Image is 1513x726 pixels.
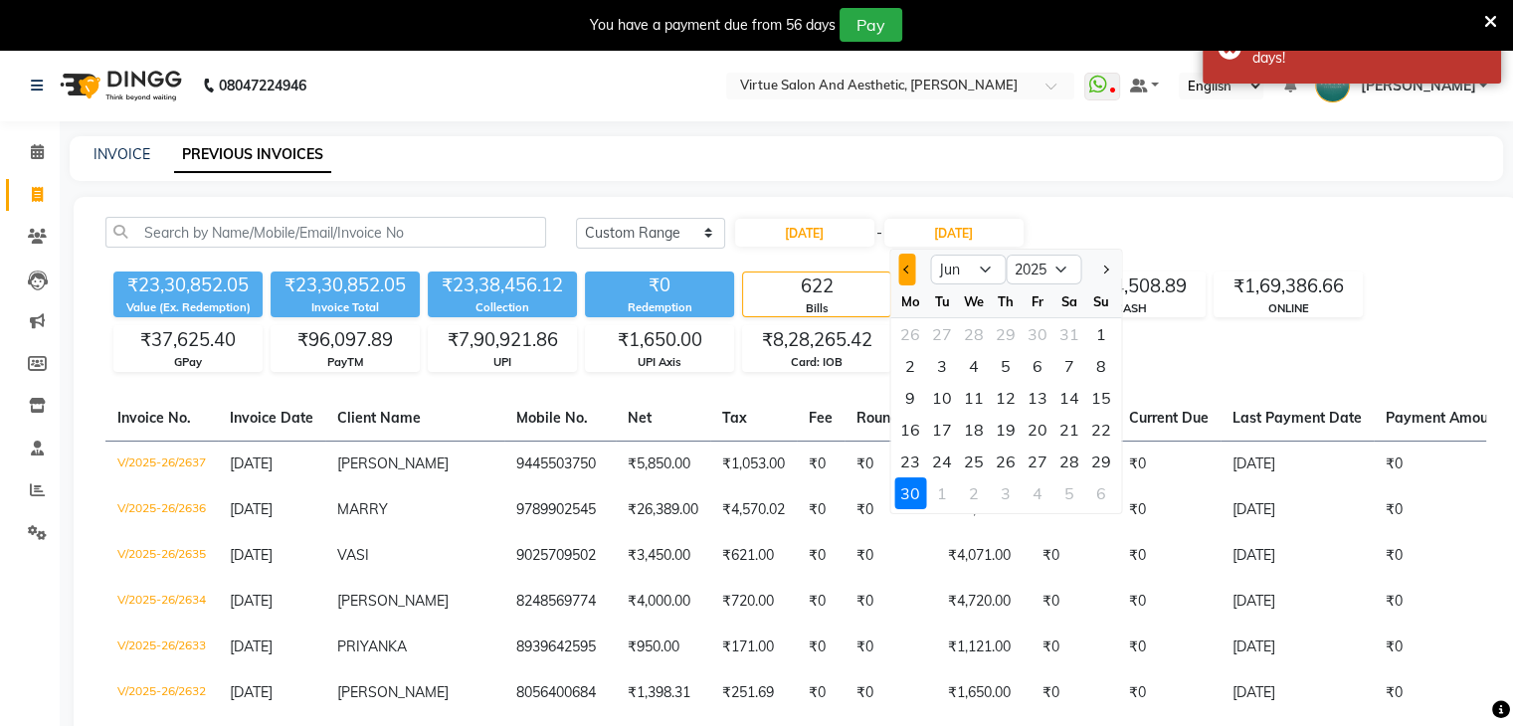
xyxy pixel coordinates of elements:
div: Invoice Total [271,299,420,316]
td: [DATE] [1221,441,1374,487]
span: Mobile No. [516,409,588,427]
div: Wednesday, June 4, 2025 [958,350,990,382]
div: Thursday, June 19, 2025 [990,414,1022,446]
td: ₹621.00 [710,533,797,579]
div: 20 [1022,414,1053,446]
div: We [958,285,990,317]
div: ₹1,650.00 [586,326,733,354]
td: ₹3,450.00 [616,533,710,579]
td: ₹0 [1117,533,1221,579]
div: ₹23,30,852.05 [113,272,263,299]
div: Collection [428,299,577,316]
div: Tuesday, June 10, 2025 [926,382,958,414]
span: [PERSON_NAME] [1360,76,1475,96]
select: Select year [1006,255,1081,284]
img: logo [51,58,187,113]
div: Sunday, June 8, 2025 [1085,350,1117,382]
div: Tuesday, June 17, 2025 [926,414,958,446]
div: Saturday, July 5, 2025 [1053,477,1085,509]
div: GPay [114,354,262,371]
div: 6 [1022,350,1053,382]
div: 622 [743,272,890,300]
td: 9789902545 [504,487,616,533]
div: 3 [990,477,1022,509]
div: Monday, May 26, 2025 [894,318,926,350]
span: MARRY [337,500,388,518]
div: Sunday, June 15, 2025 [1085,382,1117,414]
span: [PERSON_NAME] [337,592,449,610]
span: - [876,223,882,244]
td: ₹0 [797,441,845,487]
td: [DATE] [1221,533,1374,579]
div: 27 [926,318,958,350]
td: ₹0 [797,487,845,533]
div: Wednesday, June 25, 2025 [958,446,990,477]
div: UPI [429,354,576,371]
div: Saturday, June 21, 2025 [1053,414,1085,446]
td: ₹4,720.00 [936,579,1031,625]
div: ₹8,28,265.42 [743,326,890,354]
div: 5 [1053,477,1085,509]
div: Sunday, June 29, 2025 [1085,446,1117,477]
div: Su [1085,285,1117,317]
div: Monday, June 9, 2025 [894,382,926,414]
div: CASH [1057,300,1205,317]
div: ₹4,14,508.89 [1057,272,1205,300]
div: Thursday, June 5, 2025 [990,350,1022,382]
td: ₹0 [1117,579,1221,625]
div: 16 [894,414,926,446]
td: ₹0 [1031,670,1117,716]
img: Suresh Babu [1315,68,1350,102]
input: End Date [884,219,1024,247]
div: 19 [990,414,1022,446]
div: 25 [958,446,990,477]
td: 8248569774 [504,579,616,625]
span: Net [628,409,652,427]
span: Round Off [856,409,924,427]
div: Friday, May 30, 2025 [1022,318,1053,350]
td: ₹0 [845,670,936,716]
td: ₹0 [845,487,936,533]
span: Tax [722,409,747,427]
td: [DATE] [1221,487,1374,533]
td: ₹0 [1031,533,1117,579]
span: [PERSON_NAME] [337,454,449,472]
div: Tuesday, May 27, 2025 [926,318,958,350]
div: 15 [1085,382,1117,414]
td: ₹4,000.00 [616,579,710,625]
button: Pay [840,8,902,42]
div: 8 [1085,350,1117,382]
div: 24 [926,446,958,477]
div: 28 [1053,446,1085,477]
div: Tu [926,285,958,317]
span: Current Due [1129,409,1209,427]
div: 28 [958,318,990,350]
div: 5 [990,350,1022,382]
span: [DATE] [230,683,273,701]
div: Saturday, June 14, 2025 [1053,382,1085,414]
div: UPI Axis [586,354,733,371]
td: ₹0 [1117,441,1221,487]
td: ₹0 [1117,670,1221,716]
td: ₹171.00 [710,625,797,670]
div: Monday, June 16, 2025 [894,414,926,446]
div: Friday, July 4, 2025 [1022,477,1053,509]
div: Wednesday, July 2, 2025 [958,477,990,509]
input: Search by Name/Mobile/Email/Invoice No [105,217,546,248]
div: 7 [1053,350,1085,382]
td: ₹0 [845,579,936,625]
span: Last Payment Date [1232,409,1362,427]
div: Sunday, July 6, 2025 [1085,477,1117,509]
td: ₹5,850.00 [616,441,710,487]
div: Fr [1022,285,1053,317]
td: 9445503750 [504,441,616,487]
td: ₹0 [1031,579,1117,625]
div: ONLINE [1215,300,1362,317]
div: Redemption [585,299,734,316]
div: 29 [1085,446,1117,477]
span: [PERSON_NAME] [337,683,449,701]
div: Monday, June 30, 2025 [894,477,926,509]
div: Friday, June 27, 2025 [1022,446,1053,477]
td: V/2025-26/2632 [105,670,218,716]
div: 3 [926,350,958,382]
